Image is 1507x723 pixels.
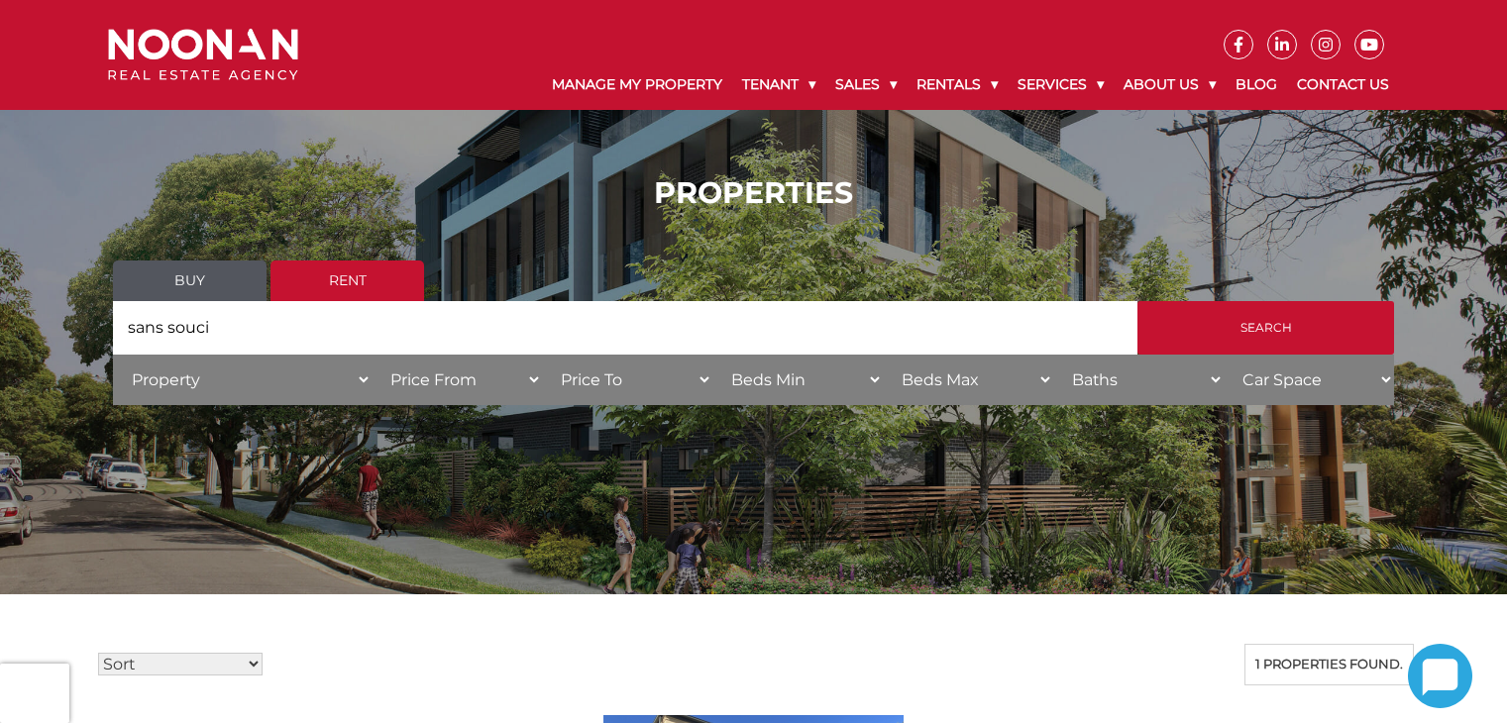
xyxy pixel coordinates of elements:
a: Manage My Property [542,59,732,110]
select: Sort Listings [98,653,263,675]
a: Tenant [732,59,825,110]
a: Buy [113,260,267,301]
a: Rent [270,260,424,301]
img: Noonan Real Estate Agency [108,29,298,81]
input: Search [1137,301,1394,355]
input: Search by suburb, postcode or area [113,301,1137,355]
a: Contact Us [1287,59,1399,110]
a: Rentals [907,59,1008,110]
a: About Us [1114,59,1226,110]
div: 1 properties found. [1244,644,1414,685]
a: Blog [1226,59,1287,110]
a: Services [1008,59,1114,110]
a: Sales [825,59,907,110]
h1: PROPERTIES [113,175,1394,211]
